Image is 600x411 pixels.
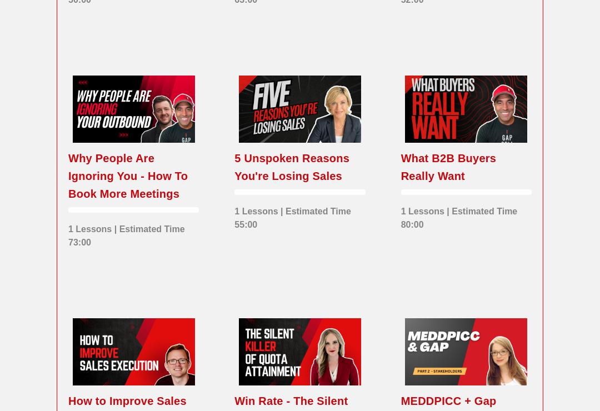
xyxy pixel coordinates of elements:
div: 1 Lessons | Estimated Time 73:00 [68,217,199,249]
div: Why People Are Ignoring You - How To Book More Meetings [68,149,199,203]
div: 5 Unspoken Reasons You're Losing Sales [234,149,365,185]
div: What B2B Buyers Really Want [401,149,532,185]
div: 1 Lessons | Estimated Time 80:00 [401,199,532,232]
div: 1 Lessons | Estimated Time 55:00 [234,199,365,232]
